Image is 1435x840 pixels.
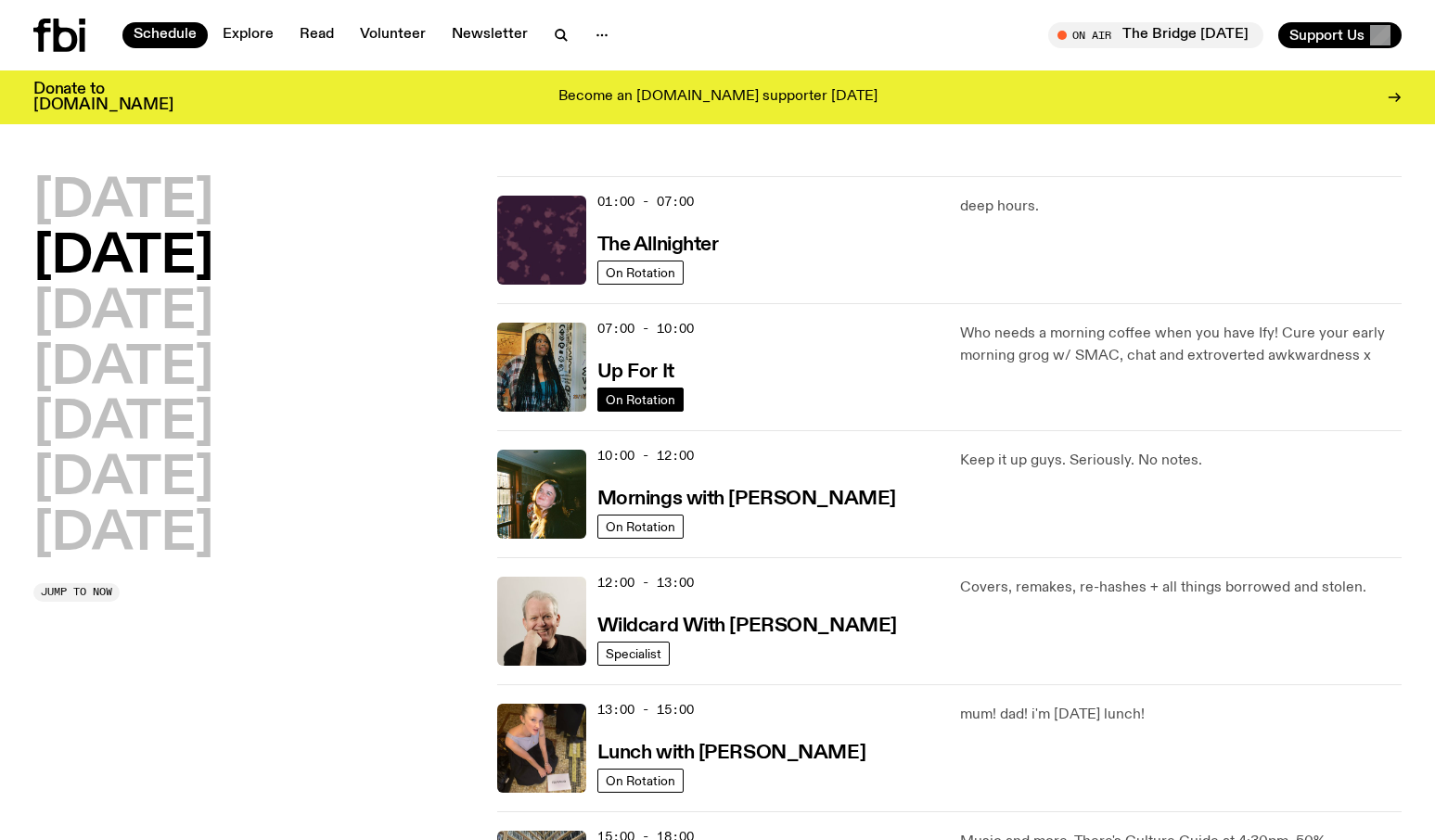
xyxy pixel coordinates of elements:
[597,613,897,636] a: Wildcard With [PERSON_NAME]
[597,193,694,210] span: 01:00 - 07:00
[597,642,670,666] a: Specialist
[597,515,684,539] a: On Rotation
[960,196,1402,218] p: deep hours.
[597,617,897,636] h3: Wildcard With [PERSON_NAME]
[211,22,285,48] a: Explore
[33,82,173,113] h3: Donate to [DOMAIN_NAME]
[606,773,675,787] span: On Rotation
[33,453,213,505] button: [DATE]
[33,232,213,284] button: [DATE]
[497,704,586,793] img: SLC lunch cover
[597,363,674,382] h3: Up For It
[33,583,120,602] button: Jump to now
[558,89,878,106] p: Become an [DOMAIN_NAME] supporter [DATE]
[497,577,586,666] img: Stuart is smiling charmingly, wearing a black t-shirt against a stark white background.
[597,490,896,509] h3: Mornings with [PERSON_NAME]
[960,323,1402,367] p: Who needs a morning coffee when you have Ify! Cure your early morning grog w/ SMAC, chat and extr...
[597,388,684,412] a: On Rotation
[597,447,694,465] span: 10:00 - 12:00
[597,740,865,763] a: Lunch with [PERSON_NAME]
[1278,22,1402,48] button: Support Us
[441,22,539,48] a: Newsletter
[606,519,675,533] span: On Rotation
[33,398,213,450] button: [DATE]
[597,320,694,337] span: 07:00 - 10:00
[606,265,675,279] span: On Rotation
[597,359,674,382] a: Up For It
[606,392,675,406] span: On Rotation
[1289,27,1365,44] span: Support Us
[960,577,1402,599] p: Covers, remakes, re-hashes + all things borrowed and stolen.
[497,323,586,412] img: Ify - a Brown Skin girl with black braided twists, looking up to the side with her tongue stickin...
[597,232,719,255] a: The Allnighter
[41,587,112,597] span: Jump to now
[606,646,661,660] span: Specialist
[122,22,208,48] a: Schedule
[597,261,684,285] a: On Rotation
[349,22,437,48] a: Volunteer
[597,486,896,509] a: Mornings with [PERSON_NAME]
[960,450,1402,472] p: Keep it up guys. Seriously. No notes.
[597,574,694,592] span: 12:00 - 13:00
[597,769,684,793] a: On Rotation
[960,704,1402,726] p: mum! dad! i'm [DATE] lunch!
[33,287,213,339] button: [DATE]
[33,509,213,561] button: [DATE]
[33,343,213,395] button: [DATE]
[597,701,694,719] span: 13:00 - 15:00
[1048,22,1263,48] button: On AirThe Bridge [DATE]
[597,235,719,255] h3: The Allnighter
[288,22,345,48] a: Read
[33,176,213,228] button: [DATE]
[597,744,865,763] h3: Lunch with [PERSON_NAME]
[497,450,586,539] img: Freya smiles coyly as she poses for the image.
